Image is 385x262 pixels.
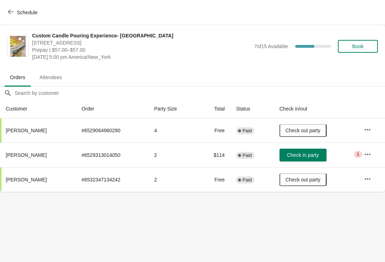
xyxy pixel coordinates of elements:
[17,10,37,15] span: Schedule
[4,6,43,19] button: Schedule
[198,99,230,118] th: Total
[279,149,327,161] button: Check in party
[242,177,252,183] span: Paid
[230,99,273,118] th: Status
[254,43,288,49] span: 7 of 15 Available
[279,124,327,137] button: Check out party
[352,43,364,49] span: Book
[286,128,320,133] span: Check out party
[76,118,149,143] td: # 6529064960290
[287,152,319,158] span: Check in party
[357,151,359,157] span: 1
[338,40,378,53] button: Book
[279,173,327,186] button: Check out party
[10,36,26,57] img: Custom Candle Pouring Experience- Delray Beach
[4,71,31,84] span: Orders
[6,152,47,158] span: [PERSON_NAME]
[32,53,251,61] span: [DATE] 5:00 pm America/New_York
[274,99,358,118] th: Check in/out
[14,87,385,99] input: Search by customer
[198,143,230,167] td: $114
[76,143,149,167] td: # 6529313014050
[242,153,252,158] span: Paid
[32,32,251,39] span: Custom Candle Pouring Experience- [GEOGRAPHIC_DATA]
[6,177,47,183] span: [PERSON_NAME]
[6,128,47,133] span: [PERSON_NAME]
[286,177,320,183] span: Check out party
[198,167,230,192] td: Free
[32,39,251,46] span: [STREET_ADDRESS]
[242,128,252,134] span: Paid
[76,99,149,118] th: Order
[34,71,68,84] span: Attendees
[149,118,198,143] td: 4
[149,167,198,192] td: 2
[198,118,230,143] td: Free
[149,143,198,167] td: 2
[149,99,198,118] th: Party Size
[76,167,149,192] td: # 6532347134242
[32,46,251,53] span: Prepay | $57.00–$57.00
